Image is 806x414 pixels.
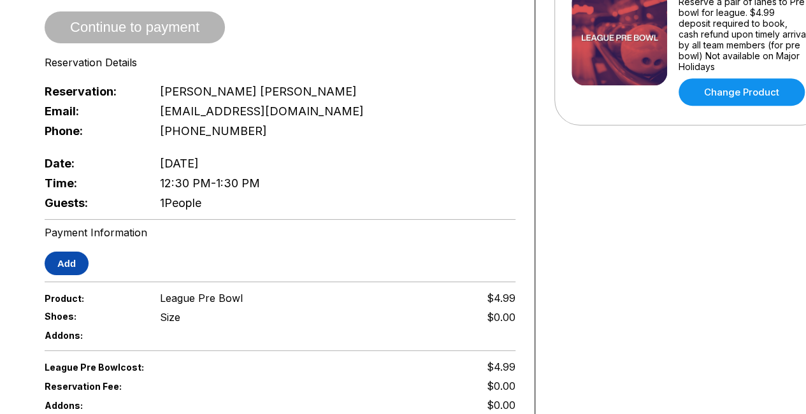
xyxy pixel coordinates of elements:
[45,196,139,210] span: Guests:
[45,293,139,304] span: Product:
[45,176,139,190] span: Time:
[160,124,267,138] span: [PHONE_NUMBER]
[160,157,199,170] span: [DATE]
[160,311,180,324] div: Size
[45,157,139,170] span: Date:
[679,78,805,106] a: Change Product
[45,381,280,392] span: Reservation Fee:
[45,252,89,275] button: Add
[45,311,139,322] span: Shoes:
[45,226,515,239] div: Payment Information
[160,176,260,190] span: 12:30 PM - 1:30 PM
[45,330,139,341] span: Addons:
[45,362,280,373] span: League Pre Bowl cost:
[487,311,515,324] div: $0.00
[160,292,243,304] span: League Pre Bowl
[160,85,357,98] span: [PERSON_NAME] [PERSON_NAME]
[45,56,515,69] div: Reservation Details
[487,380,515,392] span: $0.00
[160,196,201,210] span: 1 People
[45,400,139,411] span: Addons:
[45,85,139,98] span: Reservation:
[45,104,139,118] span: Email:
[487,399,515,411] span: $0.00
[160,104,364,118] span: [EMAIL_ADDRESS][DOMAIN_NAME]
[487,360,515,373] span: $4.99
[45,124,139,138] span: Phone:
[487,292,515,304] span: $4.99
